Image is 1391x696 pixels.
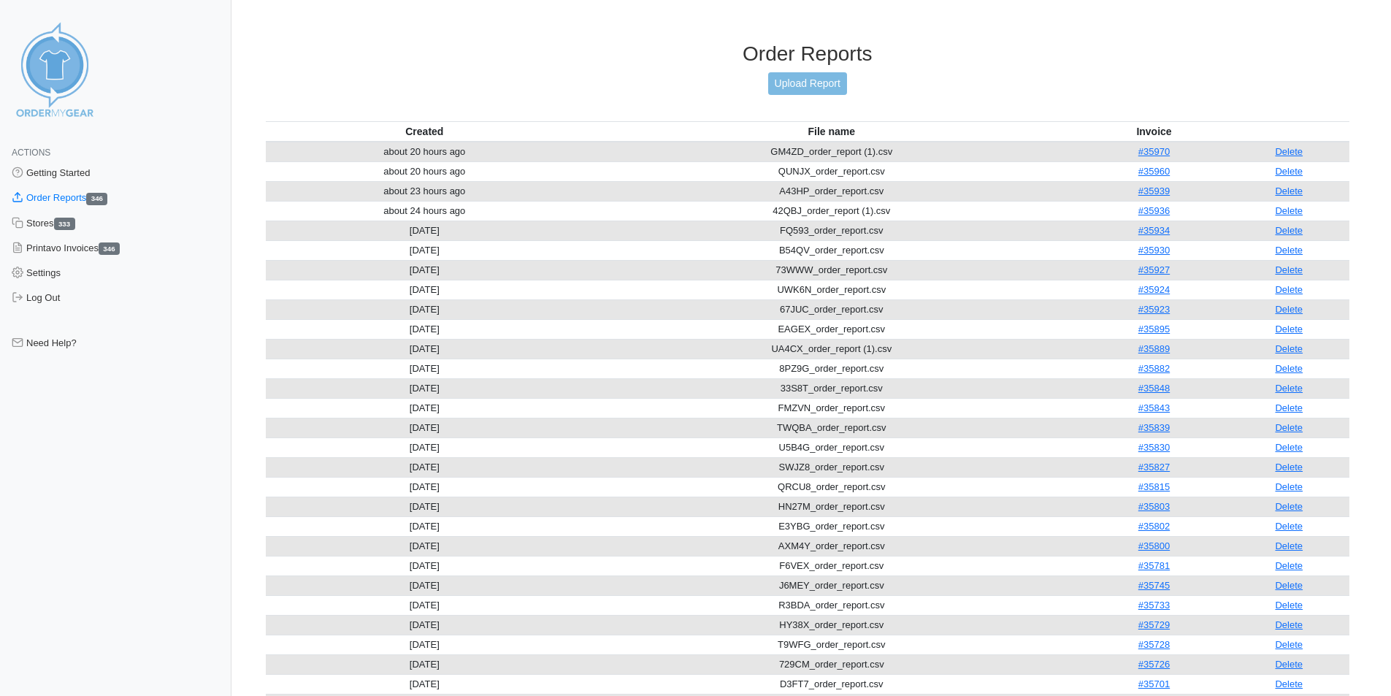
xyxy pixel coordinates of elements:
[1275,639,1303,650] a: Delete
[266,181,584,201] td: about 23 hours ago
[1275,659,1303,670] a: Delete
[1275,205,1303,216] a: Delete
[1275,245,1303,256] a: Delete
[583,615,1079,635] td: HY38X_order_report.csv
[266,319,584,339] td: [DATE]
[1138,146,1170,157] a: #35970
[266,654,584,674] td: [DATE]
[266,161,584,181] td: about 20 hours ago
[266,497,584,516] td: [DATE]
[1275,383,1303,394] a: Delete
[1275,422,1303,433] a: Delete
[1138,402,1170,413] a: #35843
[583,378,1079,398] td: 33S8T_order_report.csv
[1138,580,1170,591] a: #35745
[1138,205,1170,216] a: #35936
[266,260,584,280] td: [DATE]
[1275,402,1303,413] a: Delete
[1138,540,1170,551] a: #35800
[1138,264,1170,275] a: #35927
[1138,619,1170,630] a: #35729
[266,418,584,437] td: [DATE]
[583,575,1079,595] td: J6MEY_order_report.csv
[266,595,584,615] td: [DATE]
[583,418,1079,437] td: TWQBA_order_report.csv
[583,635,1079,654] td: T9WFG_order_report.csv
[1275,225,1303,236] a: Delete
[583,497,1079,516] td: HN27M_order_report.csv
[1275,146,1303,157] a: Delete
[266,674,584,694] td: [DATE]
[1275,462,1303,473] a: Delete
[583,516,1079,536] td: E3YBG_order_report.csv
[583,595,1079,615] td: R3BDA_order_report.csv
[1138,304,1170,315] a: #35923
[768,72,847,95] a: Upload Report
[266,575,584,595] td: [DATE]
[1138,639,1170,650] a: #35728
[583,181,1079,201] td: A43HP_order_report.csv
[86,193,107,205] span: 346
[1138,501,1170,512] a: #35803
[266,280,584,299] td: [DATE]
[1138,442,1170,453] a: #35830
[266,398,584,418] td: [DATE]
[1138,245,1170,256] a: #35930
[266,615,584,635] td: [DATE]
[1275,264,1303,275] a: Delete
[583,260,1079,280] td: 73WWW_order_report.csv
[266,516,584,536] td: [DATE]
[1138,659,1170,670] a: #35726
[583,319,1079,339] td: EAGEX_order_report.csv
[1275,501,1303,512] a: Delete
[1138,186,1170,196] a: #35939
[583,142,1079,162] td: GM4ZD_order_report (1).csv
[583,654,1079,674] td: 729CM_order_report.csv
[1138,521,1170,532] a: #35802
[266,299,584,319] td: [DATE]
[1275,166,1303,177] a: Delete
[583,161,1079,181] td: QUNJX_order_report.csv
[583,299,1079,319] td: 67JUC_order_report.csv
[1079,121,1228,142] th: Invoice
[12,148,50,158] span: Actions
[266,339,584,359] td: [DATE]
[1138,600,1170,611] a: #35733
[1275,363,1303,374] a: Delete
[1275,324,1303,334] a: Delete
[266,121,584,142] th: Created
[1138,324,1170,334] a: #35895
[1138,462,1170,473] a: #35827
[583,201,1079,221] td: 42QBJ_order_report (1).csv
[1275,186,1303,196] a: Delete
[583,280,1079,299] td: UWK6N_order_report.csv
[583,121,1079,142] th: File name
[1275,521,1303,532] a: Delete
[1138,284,1170,295] a: #35924
[266,437,584,457] td: [DATE]
[1138,560,1170,571] a: #35781
[1275,678,1303,689] a: Delete
[583,477,1079,497] td: QRCU8_order_report.csv
[1138,166,1170,177] a: #35960
[266,457,584,477] td: [DATE]
[266,536,584,556] td: [DATE]
[54,218,75,230] span: 333
[266,201,584,221] td: about 24 hours ago
[1138,481,1170,492] a: #35815
[1138,225,1170,236] a: #35934
[583,398,1079,418] td: FMZVN_order_report.csv
[583,556,1079,575] td: F6VEX_order_report.csv
[583,457,1079,477] td: SWJZ8_order_report.csv
[1275,619,1303,630] a: Delete
[266,240,584,260] td: [DATE]
[583,221,1079,240] td: FQ593_order_report.csv
[266,142,584,162] td: about 20 hours ago
[1138,383,1170,394] a: #35848
[1275,442,1303,453] a: Delete
[1275,284,1303,295] a: Delete
[1275,560,1303,571] a: Delete
[583,674,1079,694] td: D3FT7_order_report.csv
[1275,481,1303,492] a: Delete
[266,378,584,398] td: [DATE]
